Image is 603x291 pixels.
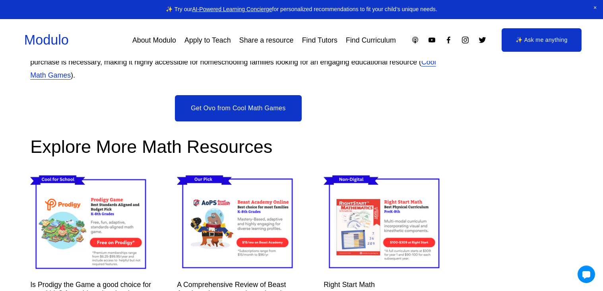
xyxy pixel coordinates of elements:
[478,36,487,44] a: Twitter
[30,135,446,158] h2: Explore More Math Resources
[302,33,337,47] a: Find Tutors
[132,33,176,47] a: About Modulo
[324,172,446,275] img: Right Start Math
[502,28,582,52] a: ✨ Ask me anything
[30,172,153,275] img: Is Prodigy the Game a good choice for your kids? An unbiased review by educators and parents
[24,32,69,47] a: Modulo
[192,6,272,12] a: AI-Powered Learning Concierge
[461,36,469,44] a: Instagram
[239,33,294,47] a: Share a resource
[346,33,396,47] a: Find Curriculum
[177,172,300,275] img: A Comprehensive Review of Beast Academy by an experienced math teacher: Is it a good choice for y...
[324,281,375,289] a: Right Start Math
[411,36,419,44] a: Apple Podcasts
[428,36,436,44] a: YouTube
[184,33,231,47] a: Apply to Teach
[30,58,436,79] a: Cool Math Games
[175,95,301,121] a: Get Ovo from Cool Math Games
[444,36,453,44] a: Facebook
